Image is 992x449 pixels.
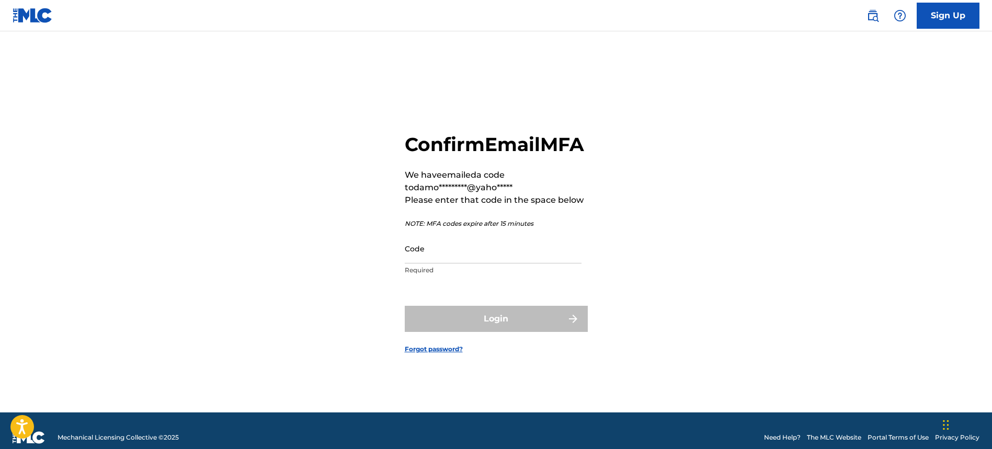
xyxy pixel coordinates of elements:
[13,8,53,23] img: MLC Logo
[764,433,801,442] a: Need Help?
[405,266,581,275] p: Required
[58,433,179,442] span: Mechanical Licensing Collective © 2025
[405,194,588,206] p: Please enter that code in the space below
[868,433,929,442] a: Portal Terms of Use
[807,433,861,442] a: The MLC Website
[894,9,906,22] img: help
[862,5,883,26] a: Public Search
[917,3,979,29] a: Sign Up
[405,219,588,228] p: NOTE: MFA codes expire after 15 minutes
[866,9,879,22] img: search
[890,5,910,26] div: Help
[935,433,979,442] a: Privacy Policy
[405,344,463,354] a: Forgot password?
[13,431,45,444] img: logo
[405,133,588,156] h2: Confirm Email MFA
[940,399,992,449] iframe: Chat Widget
[943,409,949,441] div: Drag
